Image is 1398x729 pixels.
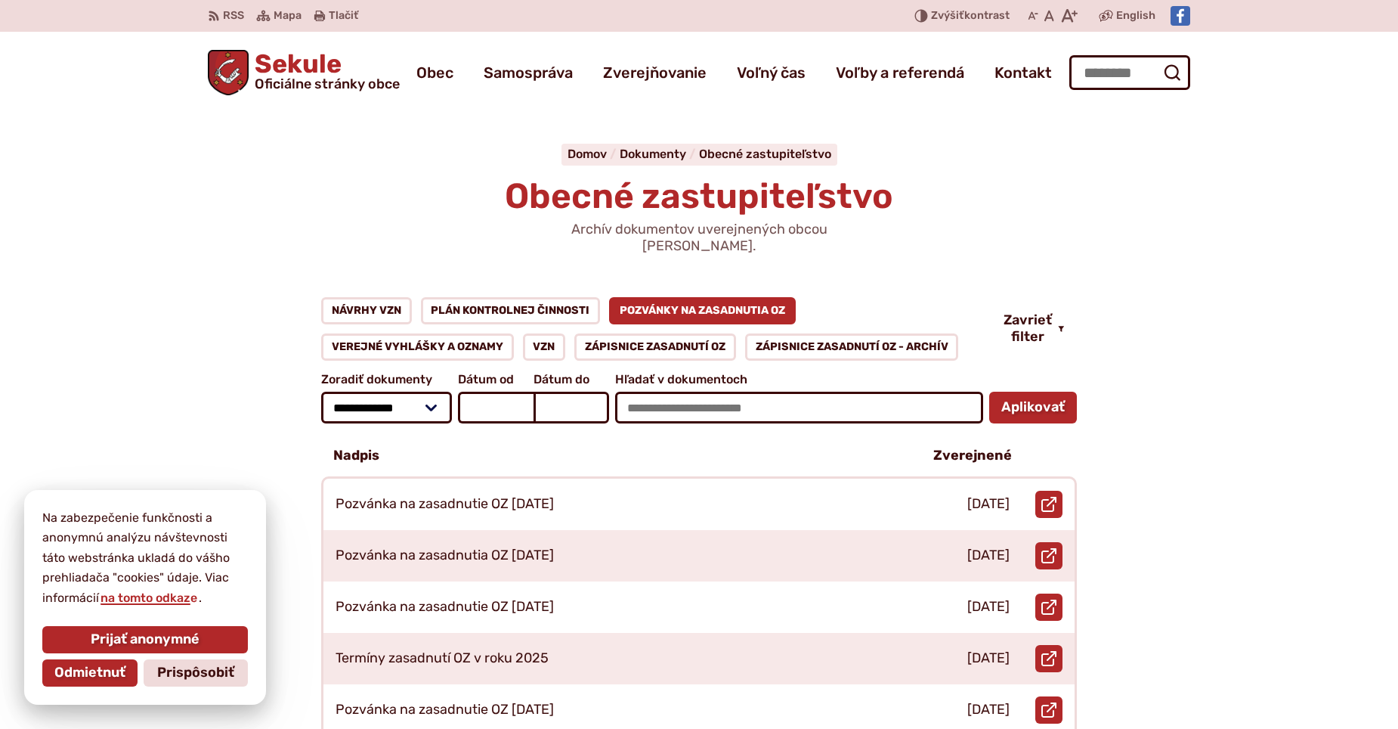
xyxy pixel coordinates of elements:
select: Zoradiť dokumenty [321,392,452,423]
span: Dokumenty [620,147,686,161]
button: Prispôsobiť [144,659,248,687]
p: Termíny zasadnutí OZ v roku 2025 [336,650,549,667]
a: na tomto odkaze [99,591,199,605]
a: VZN [523,333,566,361]
a: Logo Sekule, prejsť na domovskú stránku. [208,50,400,95]
span: kontrast [931,10,1010,23]
a: English [1113,7,1158,25]
p: Zverejnené [933,448,1012,464]
button: Prijať anonymné [42,626,248,653]
input: Hľadať v dokumentoch [615,392,983,423]
p: Na zabezpečenie funkčnosti a anonymnú analýzu návštevnosti táto webstránka ukladá do vášho prehli... [42,508,248,608]
span: Tlačiť [329,10,358,23]
input: Dátum do [534,392,609,423]
span: Domov [568,147,607,161]
a: Zápisnice zasadnutí OZ [574,333,736,361]
p: [DATE] [967,702,1010,718]
span: English [1116,7,1155,25]
span: RSS [223,7,244,25]
p: [DATE] [967,599,1010,616]
span: Mapa [274,7,302,25]
a: Kontakt [994,51,1052,94]
span: Hľadať v dokumentoch [615,373,983,386]
a: Plán kontrolnej činnosti [421,297,601,324]
span: Dátum do [534,373,609,386]
span: Zvýšiť [931,9,964,22]
a: Voľný čas [737,51,806,94]
span: Oficiálne stránky obce [255,77,400,91]
img: Prejsť na domovskú stránku [208,50,249,95]
p: [DATE] [967,496,1010,513]
button: Zavrieť filter [991,312,1077,345]
span: Prispôsobiť [157,665,234,681]
p: Nadpis [333,448,379,464]
span: Prijať anonymné [91,631,199,648]
span: Sekule [249,51,400,91]
a: Verejné vyhlášky a oznamy [321,333,514,361]
a: Samospráva [484,51,573,94]
a: Návrhy VZN [321,297,412,324]
button: Odmietnuť [42,659,138,687]
img: Prejsť na Facebook stránku [1171,6,1190,26]
p: Pozvánka na zasadnutie OZ [DATE] [336,702,554,718]
a: Obecné zastupiteľstvo [699,147,831,161]
span: Zoradiť dokumenty [321,373,452,386]
p: Pozvánka na zasadnutie OZ [DATE] [336,496,554,513]
p: [DATE] [967,650,1010,667]
a: Voľby a referendá [836,51,964,94]
input: Dátum od [458,392,534,423]
span: Odmietnuť [54,665,125,681]
span: Zavrieť filter [1004,312,1052,345]
a: Pozvánky na zasadnutia OZ [609,297,796,324]
span: Obecné zastupiteľstvo [505,175,893,217]
button: Aplikovať [989,392,1077,423]
a: Obec [416,51,453,94]
p: [DATE] [967,548,1010,564]
p: Pozvánka na zasadnutia OZ [DATE] [336,548,554,564]
p: Archív dokumentov uverejnených obcou [PERSON_NAME]. [518,222,880,254]
span: Dátum od [458,373,534,386]
p: Pozvánka na zasadnutie OZ [DATE] [336,599,554,616]
a: Zápisnice zasadnutí OZ - ARCHÍV [745,333,959,361]
a: Zverejňovanie [603,51,707,94]
a: Domov [568,147,620,161]
a: Dokumenty [620,147,699,161]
